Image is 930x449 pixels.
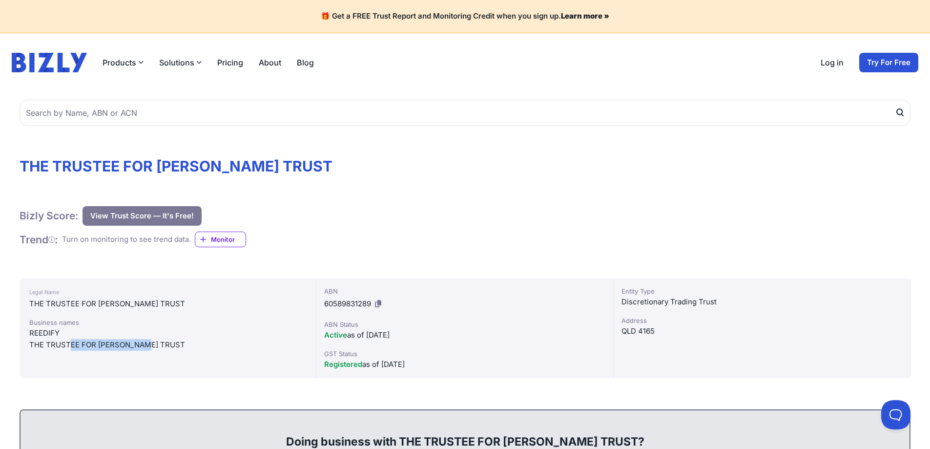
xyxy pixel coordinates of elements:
[821,57,844,68] a: Log in
[324,299,371,308] span: 60589831289
[324,320,605,329] div: ABN Status
[859,53,918,72] a: Try For Free
[20,157,910,175] h1: THE TRUSTEE FOR [PERSON_NAME] TRUST
[324,286,605,296] div: ABN
[324,349,605,359] div: GST Status
[881,400,910,429] iframe: Toggle Customer Support
[324,330,347,340] span: Active
[20,209,79,222] h1: Bizly Score:
[195,232,246,247] a: Monitor
[621,316,902,325] div: Address
[324,360,362,369] span: Registered
[324,359,605,370] div: as of [DATE]
[621,325,902,337] div: QLD 4165
[20,100,910,126] input: Search by Name, ABN or ACN
[103,57,144,68] button: Products
[20,233,58,246] h1: Trend :
[211,235,246,244] span: Monitor
[324,329,605,341] div: as of [DATE]
[29,327,306,339] div: REEDIFY
[62,234,191,245] div: Turn on monitoring to see trend data.
[159,57,202,68] button: Solutions
[29,339,306,351] div: THE TRUSTEE FOR [PERSON_NAME] TRUST
[259,57,281,68] a: About
[29,286,306,298] div: Legal Name
[561,11,609,21] a: Learn more »
[29,298,306,310] div: THE TRUSTEE FOR [PERSON_NAME] TRUST
[29,318,306,327] div: Business names
[621,286,902,296] div: Entity Type
[12,12,918,21] h4: 🎁 Get a FREE Trust Report and Monitoring Credit when you sign up.
[297,57,314,68] a: Blog
[217,57,243,68] a: Pricing
[83,206,202,226] button: View Trust Score — It's Free!
[621,296,902,308] div: Discretionary Trading Trust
